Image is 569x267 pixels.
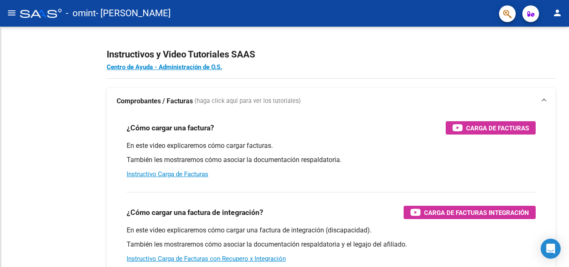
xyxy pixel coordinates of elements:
[127,122,214,134] h3: ¿Cómo cargar una factura?
[404,206,536,219] button: Carga de Facturas Integración
[127,240,536,249] p: También les mostraremos cómo asociar la documentación respaldatoria y el legajo del afiliado.
[195,97,301,106] span: (haga click aquí para ver los tutoriales)
[107,88,556,115] mat-expansion-panel-header: Comprobantes / Facturas (haga click aquí para ver los tutoriales)
[552,8,562,18] mat-icon: person
[466,123,529,133] span: Carga de Facturas
[424,207,529,218] span: Carga de Facturas Integración
[127,141,536,150] p: En este video explicaremos cómo cargar facturas.
[96,4,171,22] span: - [PERSON_NAME]
[446,121,536,135] button: Carga de Facturas
[127,255,286,262] a: Instructivo Carga de Facturas con Recupero x Integración
[541,239,561,259] div: Open Intercom Messenger
[7,8,17,18] mat-icon: menu
[127,170,208,178] a: Instructivo Carga de Facturas
[127,226,536,235] p: En este video explicaremos cómo cargar una factura de integración (discapacidad).
[107,47,556,62] h2: Instructivos y Video Tutoriales SAAS
[66,4,96,22] span: - omint
[127,155,536,165] p: También les mostraremos cómo asociar la documentación respaldatoria.
[117,97,193,106] strong: Comprobantes / Facturas
[127,207,263,218] h3: ¿Cómo cargar una factura de integración?
[107,63,222,71] a: Centro de Ayuda - Administración de O.S.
